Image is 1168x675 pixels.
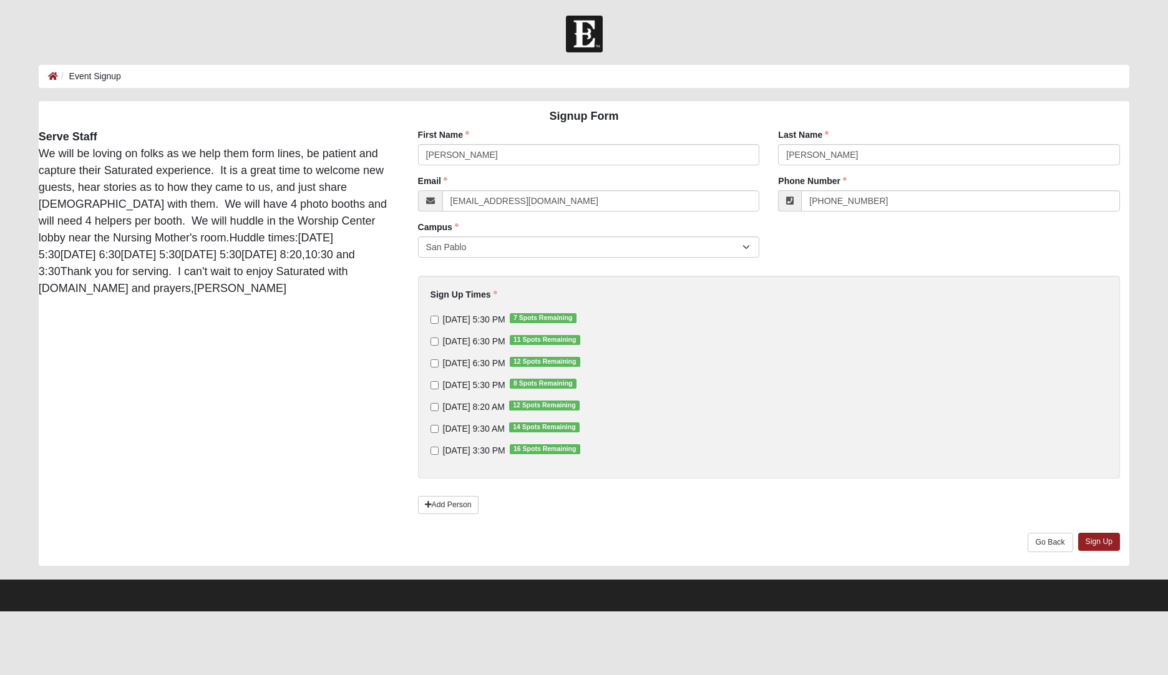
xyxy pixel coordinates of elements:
[510,379,577,389] span: 8 Spots Remaining
[431,337,439,346] input: [DATE] 6:30 PM11 Spots Remaining
[566,16,603,52] img: Church of Eleven22 Logo
[431,288,497,301] label: Sign Up Times
[509,422,580,432] span: 14 Spots Remaining
[431,447,439,455] input: [DATE] 3:30 PM16 Spots Remaining
[1028,533,1073,552] a: Go Back
[443,445,505,455] span: [DATE] 3:30 PM
[418,175,447,187] label: Email
[510,313,577,323] span: 7 Spots Remaining
[431,359,439,367] input: [DATE] 6:30 PM12 Spots Remaining
[39,110,1129,124] h4: Signup Form
[58,70,121,83] li: Event Signup
[29,129,399,297] div: We will be loving on folks as we help them form lines, be patient and capture their Saturated exp...
[443,424,505,434] span: [DATE] 9:30 AM
[510,444,580,454] span: 16 Spots Remaining
[1078,533,1121,551] a: Sign Up
[39,130,97,143] strong: Serve Staff
[510,335,580,345] span: 11 Spots Remaining
[443,336,505,346] span: [DATE] 6:30 PM
[443,402,505,412] span: [DATE] 8:20 AM
[443,314,505,324] span: [DATE] 5:30 PM
[443,380,505,390] span: [DATE] 5:30 PM
[418,129,469,141] label: First Name
[431,403,439,411] input: [DATE] 8:20 AM12 Spots Remaining
[418,221,459,233] label: Campus
[510,357,580,367] span: 12 Spots Remaining
[778,129,829,141] label: Last Name
[443,358,505,368] span: [DATE] 6:30 PM
[431,316,439,324] input: [DATE] 5:30 PM7 Spots Remaining
[509,401,580,410] span: 12 Spots Remaining
[418,496,479,514] a: Add Person
[778,175,847,187] label: Phone Number
[431,381,439,389] input: [DATE] 5:30 PM8 Spots Remaining
[431,425,439,433] input: [DATE] 9:30 AM14 Spots Remaining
